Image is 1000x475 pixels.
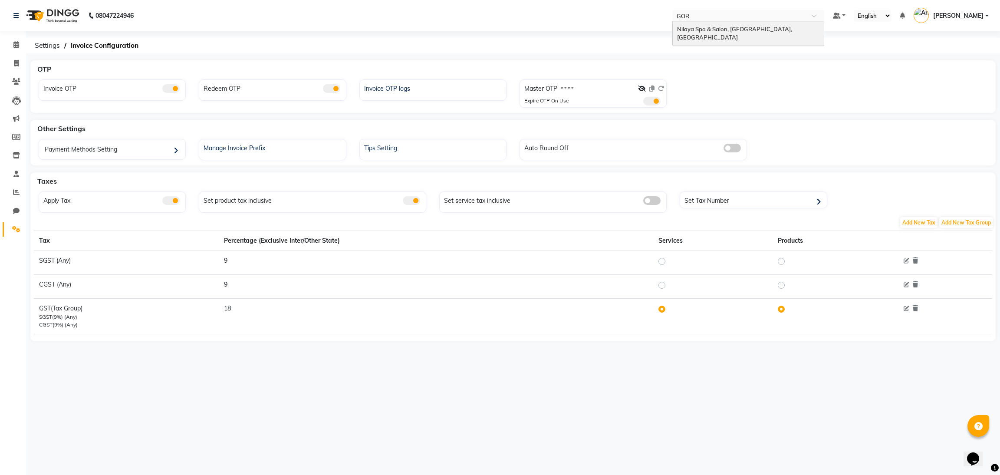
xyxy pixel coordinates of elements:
div: Payment Methods Setting [41,142,185,159]
span: [PERSON_NAME] [933,11,984,20]
b: 08047224946 [95,3,134,28]
ng-dropdown-panel: Options list [672,21,824,46]
span: Add New Tax [900,217,937,228]
td: GST [34,299,219,334]
div: Expire OTP On Use [524,97,569,106]
span: Add New Tax Group [939,217,993,228]
div: Invoice OTP logs [362,82,506,93]
a: Add New Tax Group [938,218,994,226]
a: Add New Tax [899,218,938,226]
img: Anubhav [914,8,929,23]
div: Set service tax inclusive [442,194,666,205]
div: Apply Tax [41,194,185,205]
div: CGST(9%) (Any) [39,321,214,329]
a: Tips Setting [360,142,506,153]
th: Percentage (Exclusive Inter/Other State) [219,231,653,251]
label: Master OTP [524,84,557,93]
span: Nilaya Spa & Salon, [GEOGRAPHIC_DATA], [GEOGRAPHIC_DATA] [677,26,793,41]
a: Manage Invoice Prefix [199,142,345,153]
div: Tips Setting [362,142,506,153]
th: Products [773,231,895,251]
span: Settings [30,38,64,53]
div: Set product tax inclusive [201,194,426,205]
div: Redeem OTP [201,82,345,93]
th: Services [653,231,773,251]
span: (Tax Group) [51,304,82,312]
td: 9 [219,275,653,299]
iframe: chat widget [964,440,991,466]
th: Tax [34,231,219,251]
div: SGST(9%) (Any) [39,313,214,321]
a: Invoice OTP logs [360,82,506,93]
td: 18 [219,299,653,334]
img: logo [22,3,82,28]
div: Invoice OTP [41,82,185,93]
span: Invoice Configuration [66,38,143,53]
td: CGST (Any) [34,275,219,299]
td: 9 [219,251,653,275]
div: Auto Round Off [522,142,747,153]
td: SGST (Any) [34,251,219,275]
div: Set Tax Number [682,194,826,207]
div: Manage Invoice Prefix [201,142,345,153]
